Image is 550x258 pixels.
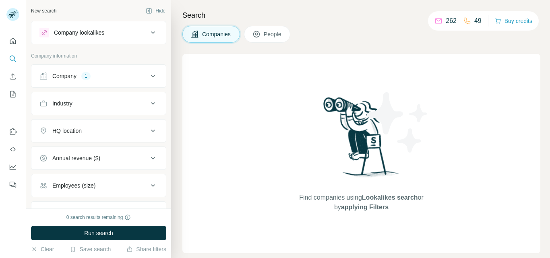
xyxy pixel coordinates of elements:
button: HQ location [31,121,166,140]
button: Company1 [31,66,166,86]
button: Buy credits [495,15,532,27]
div: Industry [52,99,72,107]
img: Surfe Illustration - Woman searching with binoculars [320,95,403,185]
button: Industry [31,94,166,113]
span: Find companies using or by [297,193,426,212]
div: Company [52,72,77,80]
span: Companies [202,30,232,38]
img: Surfe Illustration - Stars [362,86,434,159]
span: applying Filters [341,204,389,211]
button: Feedback [6,178,19,192]
span: Lookalikes search [362,194,418,201]
button: Search [6,52,19,66]
button: Employees (size) [31,176,166,195]
div: HQ location [52,127,82,135]
div: Company lookalikes [54,29,104,37]
div: 0 search results remaining [66,214,131,221]
button: Hide [140,5,171,17]
button: Annual revenue ($) [31,149,166,168]
p: Company information [31,52,166,60]
button: Technologies [31,203,166,223]
p: 262 [446,16,457,26]
p: 49 [474,16,482,26]
button: Use Surfe on LinkedIn [6,124,19,139]
button: Enrich CSV [6,69,19,84]
button: Quick start [6,34,19,48]
span: People [264,30,282,38]
div: 1 [81,72,91,80]
button: Dashboard [6,160,19,174]
button: Use Surfe API [6,142,19,157]
h4: Search [182,10,540,21]
div: New search [31,7,56,14]
div: Employees (size) [52,182,95,190]
button: Company lookalikes [31,23,166,42]
button: My lists [6,87,19,101]
div: Annual revenue ($) [52,154,100,162]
